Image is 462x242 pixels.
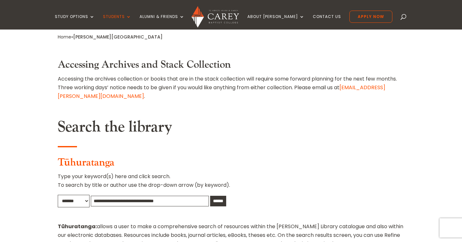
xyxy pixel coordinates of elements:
a: About [PERSON_NAME] [247,14,304,30]
h3: Accessing Archives and Stack Collection [58,59,404,74]
h3: Tūhuratanga [58,157,404,172]
a: Contact Us [313,14,341,30]
a: Home [58,34,71,40]
a: Apply Now [349,11,392,23]
a: Study Options [55,14,95,30]
a: Alumni & Friends [140,14,184,30]
span: [PERSON_NAME][GEOGRAPHIC_DATA] [73,34,163,40]
img: Carey Baptist College [192,6,239,28]
strong: Tūhuratanga: [58,223,97,230]
p: Accessing the archives collection or books that are in the stack collection will require some for... [58,74,404,101]
p: Type your keyword(s) here and click search. To search by title or author use the drop-down arrow ... [58,172,404,194]
h2: Search the library [58,118,404,140]
span: » [58,34,163,40]
a: Students [103,14,131,30]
